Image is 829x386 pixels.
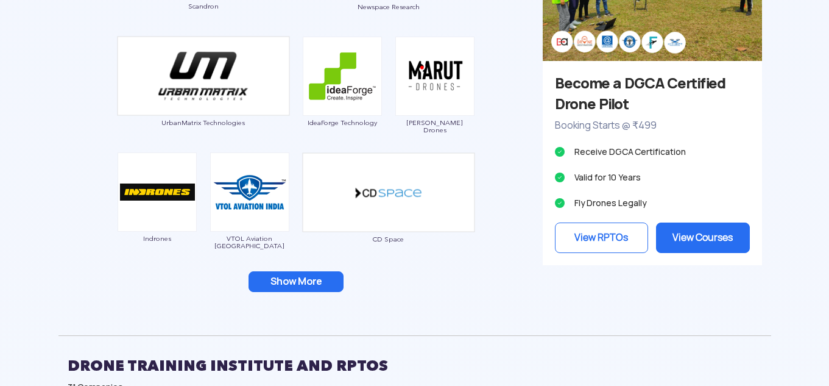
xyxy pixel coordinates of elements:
[555,223,649,253] a: View RPTOs
[555,143,750,160] li: Receive DGCA Certification
[117,70,290,127] a: UrbanMatrix Technologies
[210,186,290,249] a: VTOL Aviation [GEOGRAPHIC_DATA]
[395,119,475,134] span: [PERSON_NAME] Drones
[302,186,475,243] a: CD Space
[210,152,289,232] img: ic_vtolaviation.png
[118,152,197,232] img: ic_indrones.png
[555,73,750,115] h3: Become a DGCA Certified Drone Pilot
[249,271,344,292] button: Show More
[303,37,382,116] img: ic_ideaforge.png
[117,235,197,242] span: Indrones
[656,223,750,253] a: View Courses
[117,119,290,126] span: UrbanMatrix Technologies
[302,3,475,10] span: Newspace Research
[302,119,383,126] span: IdeaForge Technology
[302,70,383,126] a: IdeaForge Technology
[68,351,762,381] h2: DRONE TRAINING INSTITUTE AND RPTOS
[395,37,474,116] img: ic_marutdrones.png
[117,2,290,10] span: Scandron
[555,118,750,134] p: Booking Starts @ ₹499
[555,169,750,186] li: Valid for 10 Years
[117,186,197,242] a: Indrones
[555,195,750,212] li: Fly Drones Legally
[302,152,475,232] img: ic_cdspace_double.png
[210,235,290,249] span: VTOL Aviation [GEOGRAPHIC_DATA]
[302,235,475,243] span: CD Space
[117,36,290,116] img: ic_urbanmatrix_double.png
